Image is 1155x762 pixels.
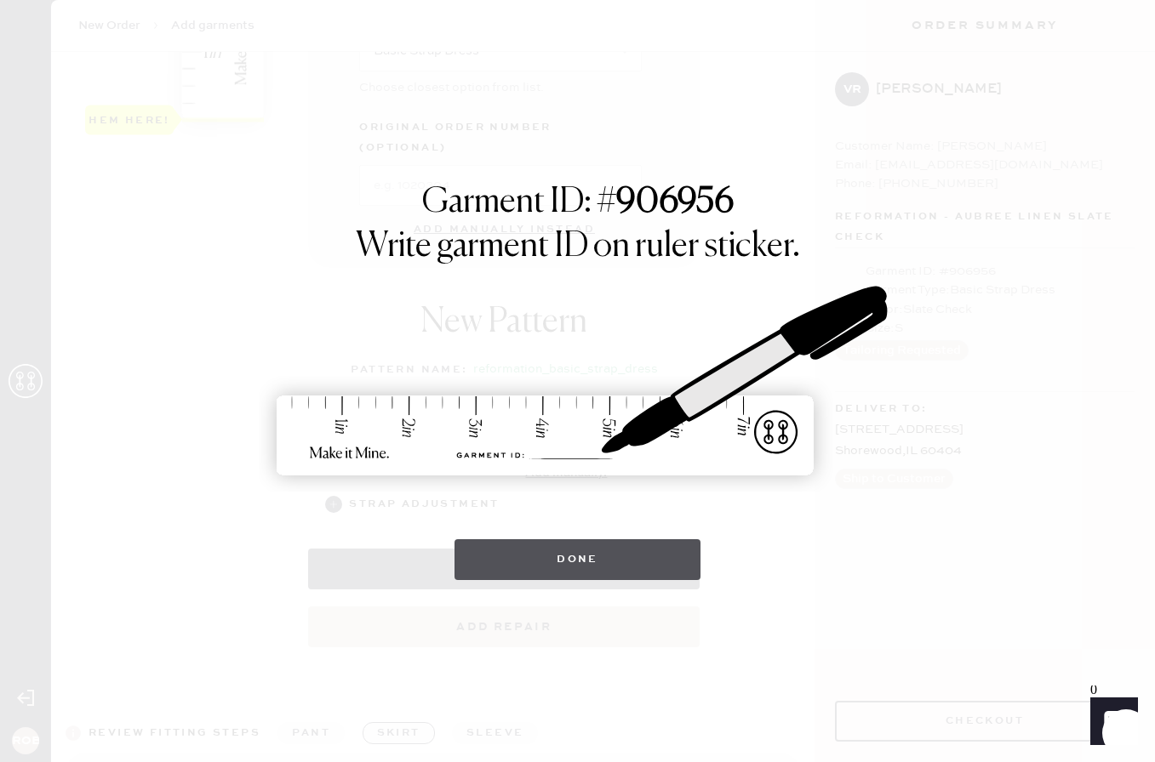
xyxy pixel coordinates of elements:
iframe: Front Chat [1074,685,1147,759]
h1: Write garment ID on ruler sticker. [356,226,800,267]
strong: 906956 [616,185,734,219]
img: ruler-sticker-sharpie.svg [259,242,897,522]
h1: Garment ID: # [422,182,734,226]
button: Done [455,539,700,580]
